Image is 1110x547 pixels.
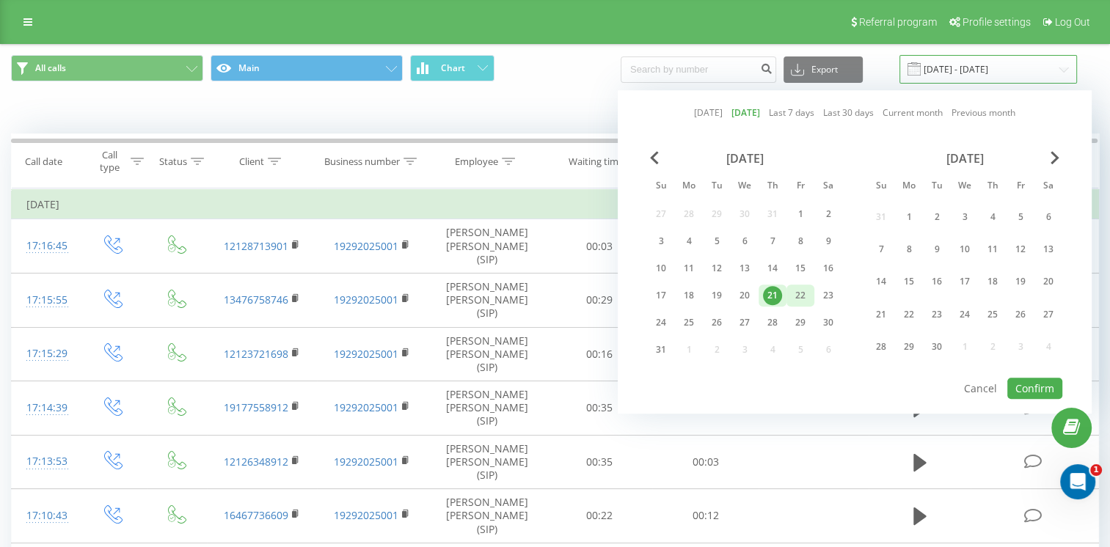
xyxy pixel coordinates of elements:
div: Wed Aug 6, 2025 [731,230,759,252]
td: 00:22 [547,489,653,543]
abbr: Wednesday [954,176,976,198]
input: Search by number [621,56,776,83]
a: Last 30 days [823,106,874,120]
div: Sat Aug 23, 2025 [814,284,842,306]
div: 6 [1039,208,1058,227]
a: 19292025001 [334,347,398,361]
div: Tue Sep 30, 2025 [923,334,951,361]
div: Status [159,155,187,168]
div: 27 [735,313,754,332]
td: [PERSON_NAME] [PERSON_NAME] (SIP) [428,327,547,381]
div: Wed Aug 13, 2025 [731,257,759,279]
div: Fri Sep 5, 2025 [1007,203,1034,230]
a: 19292025001 [334,400,398,414]
div: 13 [735,259,754,278]
a: 19292025001 [334,455,398,469]
a: 19177558912 [224,400,288,414]
div: 7 [763,232,782,251]
div: Fri Aug 1, 2025 [786,203,814,225]
div: 1 [791,205,810,224]
div: 9 [927,240,946,259]
span: All calls [35,62,66,74]
div: 11 [679,259,698,278]
div: Client [239,155,264,168]
div: Waiting time [569,155,624,168]
div: Sun Sep 28, 2025 [867,334,895,361]
div: Fri Sep 12, 2025 [1007,236,1034,263]
div: 17:15:55 [26,286,65,315]
div: 9 [819,232,838,251]
div: 25 [983,305,1002,324]
div: Fri Sep 19, 2025 [1007,268,1034,295]
div: 15 [791,259,810,278]
span: Chart [441,63,465,73]
abbr: Sunday [870,176,892,198]
div: 1 [899,208,919,227]
a: [DATE] [731,106,760,120]
div: 15 [899,273,919,292]
abbr: Thursday [982,176,1004,198]
div: 29 [791,313,810,332]
div: Wed Sep 3, 2025 [951,203,979,230]
div: Sun Aug 3, 2025 [647,230,675,252]
a: Current month [883,106,943,120]
abbr: Wednesday [734,176,756,198]
abbr: Saturday [817,176,839,198]
div: Wed Aug 27, 2025 [731,312,759,334]
div: Mon Sep 8, 2025 [895,236,923,263]
button: Chart [410,55,494,81]
span: Next Month [1051,151,1059,164]
td: 00:29 [547,273,653,327]
div: Sat Aug 16, 2025 [814,257,842,279]
span: Previous Month [650,151,659,164]
div: 19 [707,286,726,305]
button: Main [211,55,403,81]
abbr: Monday [678,176,700,198]
div: 19 [1011,273,1030,292]
button: Cancel [956,378,1005,399]
iframe: Intercom live chat [1060,464,1095,499]
div: 29 [899,337,919,356]
div: 16 [927,273,946,292]
div: Sun Aug 17, 2025 [647,284,675,306]
td: [PERSON_NAME] [PERSON_NAME] (SIP) [428,381,547,436]
button: Export [784,56,863,83]
div: 28 [872,337,891,356]
div: Fri Aug 22, 2025 [786,284,814,306]
div: Sat Sep 20, 2025 [1034,268,1062,295]
abbr: Tuesday [926,176,948,198]
div: Thu Sep 25, 2025 [979,301,1007,328]
div: Business number [324,155,400,168]
div: 2 [819,205,838,224]
div: Mon Sep 15, 2025 [895,268,923,295]
div: Thu Aug 21, 2025 [759,284,786,306]
a: Last 7 days [769,106,814,120]
div: Wed Aug 20, 2025 [731,284,759,306]
div: 21 [763,286,782,305]
span: Referral program [859,16,937,28]
td: 00:16 [547,327,653,381]
div: Wed Sep 24, 2025 [951,301,979,328]
div: Sat Aug 9, 2025 [814,230,842,252]
td: 00:35 [547,435,653,489]
div: 3 [651,232,671,251]
div: 30 [819,313,838,332]
div: Call type [92,149,127,174]
td: 00:12 [652,489,759,543]
div: Tue Sep 9, 2025 [923,236,951,263]
div: 8 [899,240,919,259]
span: 1 [1090,464,1102,476]
div: Sat Aug 2, 2025 [814,203,842,225]
td: [DATE] [12,190,1099,219]
div: 20 [735,286,754,305]
div: [DATE] [647,151,842,166]
div: Thu Sep 11, 2025 [979,236,1007,263]
div: 14 [763,259,782,278]
div: Fri Sep 26, 2025 [1007,301,1034,328]
div: Tue Aug 5, 2025 [703,230,731,252]
div: 21 [872,305,891,324]
div: Mon Sep 22, 2025 [895,301,923,328]
td: [PERSON_NAME] [PERSON_NAME] (SIP) [428,273,547,327]
div: Fri Aug 15, 2025 [786,257,814,279]
td: [PERSON_NAME] [PERSON_NAME] (SIP) [428,489,547,543]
